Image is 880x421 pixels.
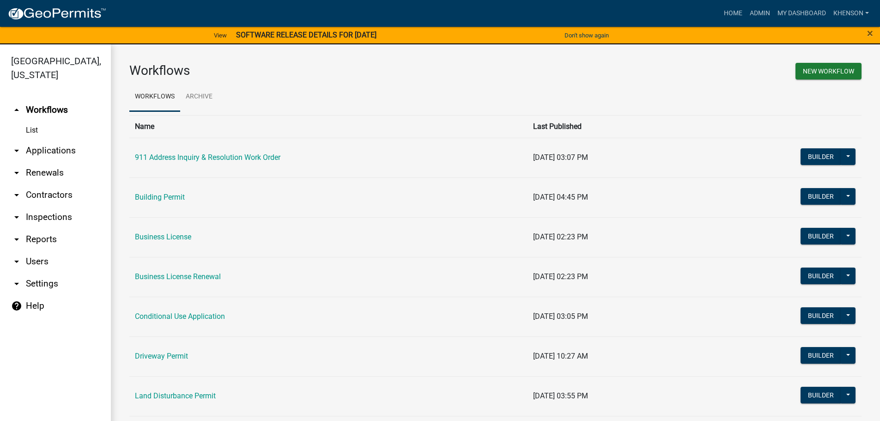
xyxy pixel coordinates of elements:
button: Don't show again [561,28,613,43]
button: Close [867,28,873,39]
span: [DATE] 03:05 PM [533,312,588,321]
span: [DATE] 04:45 PM [533,193,588,201]
i: arrow_drop_up [11,104,22,116]
button: Builder [801,347,841,364]
a: Business License Renewal [135,272,221,281]
button: Builder [801,188,841,205]
i: arrow_drop_down [11,145,22,156]
i: help [11,300,22,311]
a: Workflows [129,82,180,112]
a: Archive [180,82,218,112]
i: arrow_drop_down [11,256,22,267]
a: Building Permit [135,193,185,201]
span: [DATE] 02:23 PM [533,272,588,281]
h3: Workflows [129,63,489,79]
span: [DATE] 02:23 PM [533,232,588,241]
i: arrow_drop_down [11,212,22,223]
span: [DATE] 03:07 PM [533,153,588,162]
span: [DATE] 03:55 PM [533,391,588,400]
th: Last Published [528,115,693,138]
button: Builder [801,307,841,324]
button: New Workflow [795,63,862,79]
a: Driveway Permit [135,352,188,360]
a: khenson [830,5,873,22]
strong: SOFTWARE RELEASE DETAILS FOR [DATE] [236,31,376,39]
a: View [210,28,231,43]
i: arrow_drop_down [11,167,22,178]
button: Builder [801,148,841,165]
th: Name [129,115,528,138]
a: 911 Address Inquiry & Resolution Work Order [135,153,280,162]
span: [DATE] 10:27 AM [533,352,588,360]
a: Land Disturbance Permit [135,391,216,400]
a: Conditional Use Application [135,312,225,321]
i: arrow_drop_down [11,278,22,289]
i: arrow_drop_down [11,189,22,201]
a: Home [720,5,746,22]
a: Business License [135,232,191,241]
span: × [867,27,873,40]
a: My Dashboard [774,5,830,22]
a: Admin [746,5,774,22]
button: Builder [801,268,841,284]
button: Builder [801,228,841,244]
button: Builder [801,387,841,403]
i: arrow_drop_down [11,234,22,245]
